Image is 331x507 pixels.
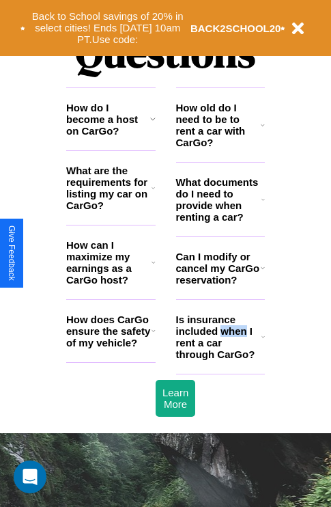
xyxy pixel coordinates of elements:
[176,102,261,148] h3: How old do I need to be to rent a car with CarGo?
[66,102,150,137] h3: How do I become a host on CarGo?
[176,176,262,223] h3: What documents do I need to provide when renting a car?
[66,165,152,211] h3: What are the requirements for listing my car on CarGo?
[176,251,261,286] h3: Can I modify or cancel my CarGo reservation?
[66,239,152,286] h3: How can I maximize my earnings as a CarGo host?
[190,23,281,34] b: BACK2SCHOOL20
[176,314,261,360] h3: Is insurance included when I rent a car through CarGo?
[25,7,190,49] button: Back to School savings of 20% in select cities! Ends [DATE] 10am PT.Use code:
[66,314,152,348] h3: How does CarGo ensure the safety of my vehicle?
[14,461,46,493] div: Open Intercom Messenger
[7,225,16,281] div: Give Feedback
[156,380,195,417] button: Learn More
